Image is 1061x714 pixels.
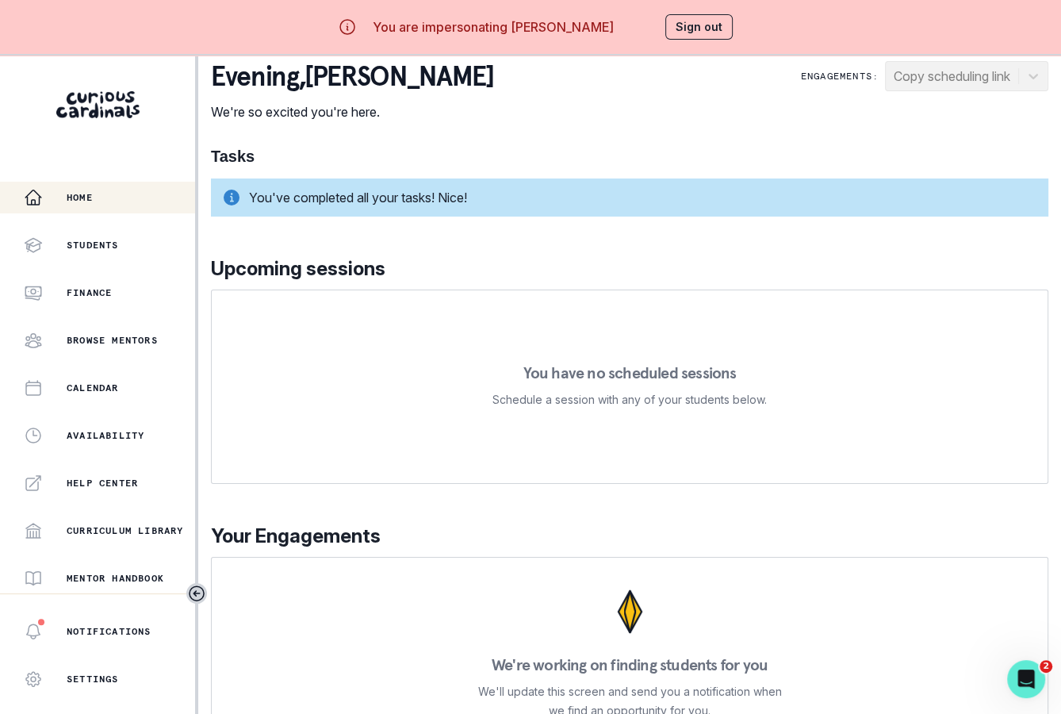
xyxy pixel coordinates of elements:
[56,91,140,118] img: Curious Cardinals Logo
[492,390,767,409] p: Schedule a session with any of your students below.
[211,255,1048,283] p: Upcoming sessions
[67,191,93,204] p: Home
[211,178,1048,217] div: You've completed all your tasks! Nice!
[186,583,207,604] button: Toggle sidebar
[211,102,493,121] p: We're so excited you're here.
[67,429,144,442] p: Availability
[665,14,733,40] button: Sign out
[211,61,493,93] p: evening , [PERSON_NAME]
[67,239,119,251] p: Students
[523,365,736,381] p: You have no scheduled sessions
[67,477,138,489] p: Help Center
[67,334,158,347] p: Browse Mentors
[67,625,151,638] p: Notifications
[373,17,614,36] p: You are impersonating [PERSON_NAME]
[67,572,164,585] p: Mentor Handbook
[67,673,119,685] p: Settings
[67,286,112,299] p: Finance
[211,522,1048,551] p: Your Engagements
[67,382,119,394] p: Calendar
[1007,660,1045,698] iframe: Intercom live chat
[1040,660,1052,673] span: 2
[492,657,768,673] p: We're working on finding students for you
[211,147,1048,166] h1: Tasks
[67,524,184,537] p: Curriculum Library
[801,70,879,83] p: Engagements:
